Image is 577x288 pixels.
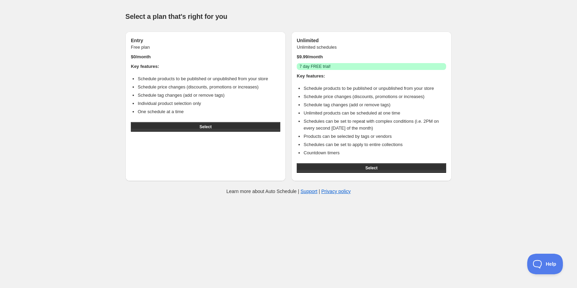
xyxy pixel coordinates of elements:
li: Schedule price changes (discounts, promotions or increases) [304,93,446,100]
li: Countdown timers [304,149,446,156]
li: Schedule tag changes (add or remove tags) [138,92,280,99]
h1: Select a plan that's right for you [125,12,452,21]
h3: Entry [131,37,280,44]
p: Unlimited schedules [297,44,446,51]
a: Privacy policy [321,189,351,194]
button: Select [297,163,446,173]
span: 7 day FREE trial! [299,64,331,69]
p: $ 9.99 /month [297,53,446,60]
li: One schedule at a time [138,108,280,115]
li: Schedule tag changes (add or remove tags) [304,101,446,108]
span: Select [200,124,212,130]
span: Select [365,165,377,171]
h3: Unlimited [297,37,446,44]
h4: Key features: [131,63,280,70]
a: Support [301,189,317,194]
li: Schedules can be set to apply to entire collections [304,141,446,148]
li: Schedules can be set to repeat with complex conditions (i.e. 2PM on every second [DATE] of the mo... [304,118,446,132]
li: Unlimited products can be scheduled at one time [304,110,446,117]
li: Schedule products to be published or unpublished from your store [138,75,280,82]
li: Schedule price changes (discounts, promotions or increases) [138,84,280,91]
li: Individual product selection only [138,100,280,107]
iframe: Help Scout Beacon - Open [527,254,563,274]
li: Products can be selected by tags or vendors [304,133,446,140]
p: $ 0 /month [131,53,280,60]
p: Learn more about Auto Schedule | | [226,188,351,195]
h4: Key features: [297,73,446,80]
button: Select [131,122,280,132]
li: Schedule products to be published or unpublished from your store [304,85,446,92]
p: Free plan [131,44,280,51]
